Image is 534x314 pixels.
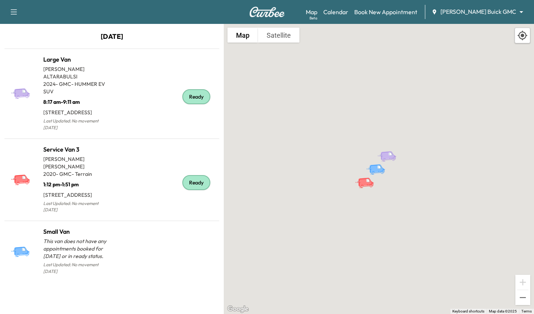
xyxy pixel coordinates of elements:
[452,309,484,314] button: Keyboard shortcuts
[43,170,112,178] p: 2020 - GMC - Terrain
[515,290,530,305] button: Zoom out
[440,7,516,16] span: [PERSON_NAME] Buick GMC
[43,199,112,215] p: Last Updated: No movement [DATE]
[227,28,258,43] button: Show street map
[43,237,112,260] p: This van does not have any appointments booked for [DATE] or in ready status.
[515,275,530,290] button: Zoom in
[521,309,532,313] a: Terms (opens in new tab)
[43,260,112,276] p: Last Updated: No movement [DATE]
[226,304,250,314] img: Google
[355,170,381,183] gmp-advanced-marker: Service Van 3
[43,65,112,80] p: [PERSON_NAME] ALTARABULSI
[43,178,112,188] p: 1:12 pm - 1:51 pm
[43,188,112,199] p: [STREET_ADDRESS]
[182,175,210,190] div: Ready
[354,7,417,16] a: Book New Appointment
[182,89,210,104] div: Ready
[43,106,112,116] p: [STREET_ADDRESS]
[43,95,112,106] p: 8:17 am - 9:11 am
[515,28,530,43] div: Recenter map
[43,155,112,170] p: [PERSON_NAME] [PERSON_NAME]
[43,55,112,64] h1: Large Van
[43,227,112,236] h1: Small Van
[43,80,112,95] p: 2024 - GMC - HUMMER EV SUV
[489,309,517,313] span: Map data ©2025
[43,116,112,133] p: Last Updated: No movement [DATE]
[226,304,250,314] a: Open this area in Google Maps (opens a new window)
[323,7,348,16] a: Calendar
[306,7,317,16] a: MapBeta
[310,15,317,21] div: Beta
[43,145,112,154] h1: Service Van 3
[258,28,299,43] button: Show satellite imagery
[377,143,403,156] gmp-advanced-marker: Large Van
[366,156,392,169] gmp-advanced-marker: Small Van
[249,7,285,17] img: Curbee Logo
